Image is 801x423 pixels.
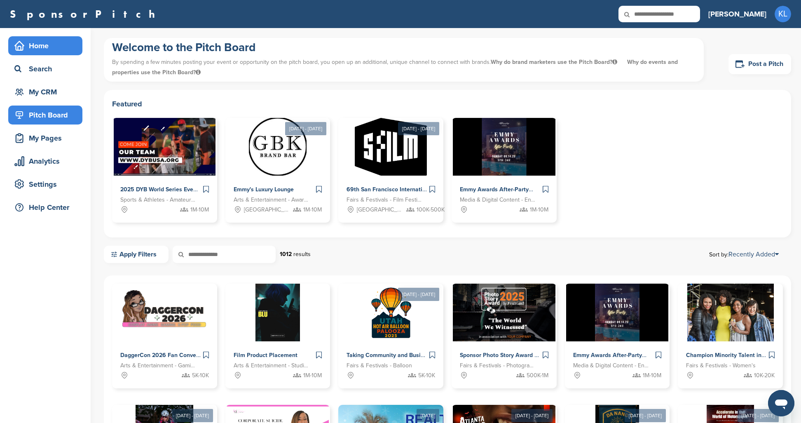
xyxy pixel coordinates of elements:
a: Pitch Board [8,106,82,125]
img: Sponsorpitch & [453,118,555,176]
h3: [PERSON_NAME] [708,8,766,20]
span: KL [775,6,791,22]
span: [GEOGRAPHIC_DATA], [GEOGRAPHIC_DATA] [244,205,291,214]
div: [DATE] - [DATE] [511,409,553,422]
span: 1M-10M [303,205,322,214]
span: Arts & Entertainment - Gaming Conventions [120,361,197,370]
img: Sponsorpitch & [566,284,669,341]
span: Sports & Athletes - Amateur Sports Leagues [120,195,197,204]
img: Sponsorpitch & [114,118,215,176]
span: Emmy Awards After-Party [573,352,642,359]
div: [DATE] - [DATE] [398,288,439,301]
span: DaggerCon 2026 Fan Convention in [GEOGRAPHIC_DATA], [GEOGRAPHIC_DATA] [120,352,339,359]
span: 500K-1M [527,371,548,380]
span: Arts & Entertainment - Award Show [234,195,310,204]
img: Sponsorpitch & [249,118,307,176]
img: Sponsorpitch & [453,284,555,341]
div: My CRM [12,85,82,99]
a: Home [8,36,82,55]
span: Arts & Entertainment - Studios & Production Co's [234,361,310,370]
div: [DATE] - [DATE] [625,409,666,422]
span: Sponsor Photo Story Award 2025 - Empower the 6th Annual Global Storytelling Competition [460,352,705,359]
div: Home [12,38,82,53]
a: Sponsorpitch & Film Product Placement Arts & Entertainment - Studios & Production Co's 1M-10M [225,284,330,388]
h2: Featured [112,98,783,110]
div: [DATE] - [DATE] [738,409,779,422]
span: [GEOGRAPHIC_DATA], [GEOGRAPHIC_DATA] [357,205,404,214]
span: 1M-10M [190,205,209,214]
img: Sponsorpitch & [255,284,300,341]
a: SponsorPitch [10,9,160,19]
div: [DATE] - [DATE] [398,122,439,135]
span: 1M-10M [303,371,322,380]
a: Sponsorpitch & Emmy Awards After-Party Media & Digital Content - Entertainment 1M-10M [452,118,557,223]
span: results [293,251,311,258]
span: 5K-10K [418,371,435,380]
a: Sponsorpitch & 2025 DYB World Series Events Sports & Athletes - Amateur Sports Leagues 1M-10M [112,118,217,223]
span: Fairs & Festivals - Women's [686,361,756,370]
a: My CRM [8,82,82,101]
a: Sponsorpitch & Champion Minority Talent in Retail: [GEOGRAPHIC_DATA], [GEOGRAPHIC_DATA] & [GEOGRA... [678,284,783,388]
img: Sponsorpitch & [687,284,774,341]
div: Settings [12,177,82,192]
span: Film Product Placement [234,352,297,359]
a: My Pages [8,129,82,148]
span: 1M-10M [643,371,661,380]
div: Pitch Board [12,108,82,122]
span: Fairs & Festivals - Photography [460,361,536,370]
span: Emmy's Luxury Lounge [234,186,294,193]
div: Search [12,61,82,76]
iframe: Button to launch messaging window [768,390,794,416]
span: Emmy Awards After-Party [460,186,529,193]
span: Why do brand marketers use the Pitch Board? [491,59,619,66]
a: Sponsorpitch & Sponsor Photo Story Award 2025 - Empower the 6th Annual Global Storytelling Compet... [452,284,557,388]
img: Sponsorpitch & [355,118,427,176]
img: Sponsorpitch & [362,284,420,341]
div: Analytics [12,154,82,169]
a: [DATE] - [DATE] Sponsorpitch & 69th San Francisco International Film Festival Fairs & Festivals -... [338,105,443,223]
span: Taking Community and Business to [GEOGRAPHIC_DATA] with the [US_STATE] Hot Air Balloon Palooza [347,352,622,359]
a: Help Center [8,198,82,217]
span: Media & Digital Content - Entertainment [460,195,536,204]
h1: Welcome to the Pitch Board [112,40,696,55]
a: Apply Filters [104,246,169,263]
p: By spending a few minutes posting your event or opportunity on the pitch board, you open up an ad... [112,55,696,80]
a: Settings [8,175,82,194]
div: My Pages [12,131,82,146]
a: Recently Added [728,250,779,258]
span: 100K-500K [417,205,445,214]
div: [DATE] [417,409,439,422]
span: 2025 DYB World Series Events [120,186,201,193]
a: Post a Pitch [728,54,791,74]
a: [DATE] - [DATE] Sponsorpitch & Taking Community and Business to [GEOGRAPHIC_DATA] with the [US_ST... [338,270,443,388]
div: [DATE] - [DATE] [172,409,213,422]
span: 5K-10K [192,371,209,380]
span: Sort by: [709,251,779,258]
a: [DATE] - [DATE] Sponsorpitch & Emmy's Luxury Lounge Arts & Entertainment - Award Show [GEOGRAPHIC... [225,105,330,223]
strong: 1012 [280,251,292,258]
a: [PERSON_NAME] [708,5,766,23]
a: Search [8,59,82,78]
img: Sponsorpitch & [121,284,208,341]
span: Fairs & Festivals - Balloon [347,361,412,370]
a: Analytics [8,152,82,171]
div: [DATE] - [DATE] [285,122,326,135]
span: Fairs & Festivals - Film Festival [347,195,423,204]
span: 69th San Francisco International Film Festival [347,186,470,193]
a: Sponsorpitch & Emmy Awards After-Party Media & Digital Content - Entertainment 1M-10M [565,284,670,388]
span: 1M-10M [530,205,548,214]
div: Help Center [12,200,82,215]
a: Sponsorpitch & DaggerCon 2026 Fan Convention in [GEOGRAPHIC_DATA], [GEOGRAPHIC_DATA] Arts & Enter... [112,284,217,388]
span: Media & Digital Content - Entertainment [573,361,649,370]
span: 10K-20K [754,371,775,380]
